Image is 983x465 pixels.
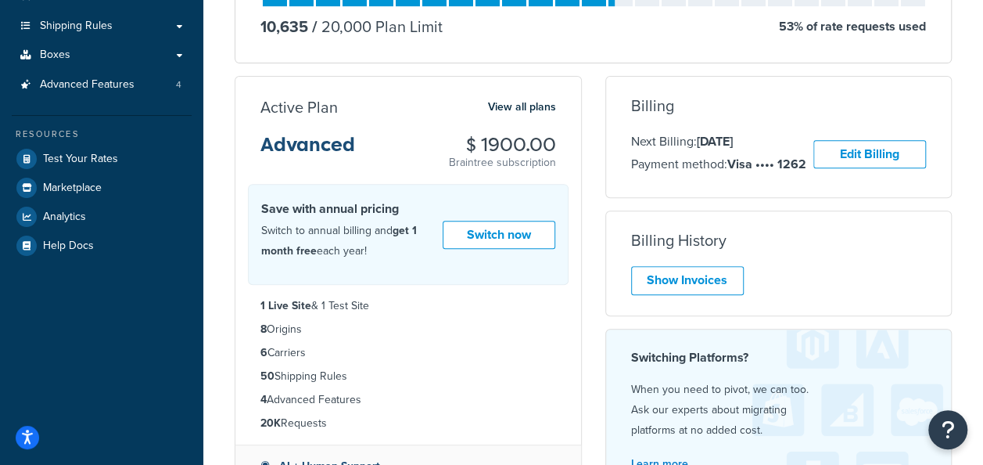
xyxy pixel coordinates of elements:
p: Switch to annual billing and each year! [261,221,443,261]
strong: 20K [260,415,281,431]
h3: $ 1900.00 [449,135,556,155]
span: 4 [176,78,181,92]
strong: 4 [260,391,267,408]
strong: Visa •••• 1262 [727,155,806,173]
li: Carriers [260,344,556,362]
p: 10,635 [260,16,308,38]
strong: 50 [260,368,274,384]
a: Help Docs [12,232,192,260]
a: Edit Billing [813,140,926,169]
h4: Switching Platforms? [631,348,927,367]
li: Advanced Features [12,70,192,99]
li: Origins [260,321,556,338]
a: Boxes [12,41,192,70]
h3: Advanced [260,135,355,168]
h4: Save with annual pricing [261,200,443,218]
strong: 6 [260,344,267,361]
p: Payment method: [631,154,806,175]
p: When you need to pivot, we can too. Ask our experts about migrating platforms at no added cost. [631,380,927,441]
li: Shipping Rules [260,368,556,385]
a: Analytics [12,203,192,231]
h3: Billing History [631,232,726,249]
a: Advanced Features 4 [12,70,192,99]
a: Test Your Rates [12,145,192,173]
a: Shipping Rules [12,12,192,41]
a: Show Invoices [631,266,744,295]
li: Requests [260,415,556,432]
span: Analytics [43,211,86,224]
p: 53 % of rate requests used [779,16,926,38]
h3: Active Plan [260,99,338,116]
span: Test Your Rates [43,153,118,166]
li: Advanced Features [260,391,556,409]
a: Marketplace [12,174,192,202]
a: Switch now [443,221,555,250]
span: Help Docs [43,240,94,253]
p: Next Billing: [631,132,806,152]
a: View all plans [488,97,556,117]
h3: Billing [631,97,674,114]
span: Advanced Features [40,78,135,92]
span: Marketplace [43,182,102,195]
li: & 1 Test Site [260,297,556,315]
button: Open Resource Center [928,410,967,449]
p: 20,000 Plan Limit [308,16,443,38]
p: Braintree subscription [449,155,556,171]
strong: [DATE] [697,132,733,150]
span: Boxes [40,49,70,62]
span: / [312,15,318,38]
div: Resources [12,128,192,141]
strong: 1 Live Site [260,297,311,314]
strong: 8 [260,321,267,337]
span: Shipping Rules [40,20,113,33]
